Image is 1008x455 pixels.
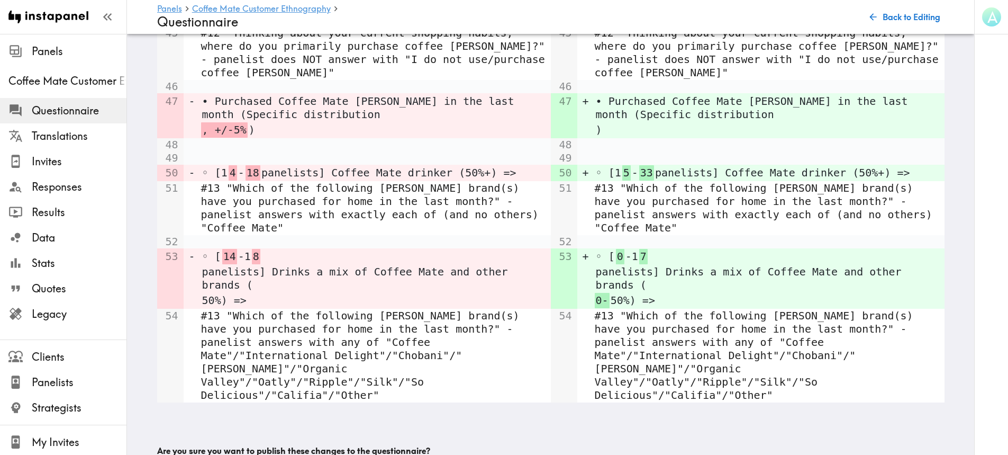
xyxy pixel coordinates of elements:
[162,151,178,165] pre: 49
[162,182,178,195] pre: 51
[556,235,572,248] pre: 52
[595,264,944,293] span: panelists] Drinks a mix of Coffee Mate and other brands (
[595,26,944,79] pre: #12 "Thinking about your current shopping habits, where do you primarily purchase coffee [PERSON_...
[595,293,610,308] span: 0-
[556,309,572,323] pre: 54
[157,14,857,30] h4: Questionnaire
[32,256,126,271] span: Stats
[201,122,248,138] span: , +/-5%
[32,103,126,118] span: Questionnaire
[556,166,572,180] pre: 50
[189,166,195,180] pre: -
[260,165,517,181] span: panelists] Coffee Mate drinker (50%+) =>
[624,249,639,264] span: -1
[252,249,260,264] span: 8
[583,95,589,108] pre: +
[237,249,252,264] span: -1
[32,435,126,450] span: My Invites
[32,44,126,59] span: Panels
[981,6,1002,28] button: A
[201,264,550,293] span: panelists] Drinks a mix of Coffee Mate and other brands (
[229,165,237,181] span: 4
[201,293,248,308] span: 50%) =>
[556,138,572,151] pre: 48
[32,400,126,415] span: Strategists
[32,154,126,169] span: Invites
[8,74,126,88] span: Coffee Mate Customer Ethnography
[556,182,572,195] pre: 51
[556,80,572,93] pre: 46
[622,165,631,181] span: 5
[162,80,178,93] pre: 46
[189,250,195,263] pre: -
[32,281,126,296] span: Quotes
[639,165,654,181] span: 33
[610,293,656,308] span: 50%) =>
[595,94,944,122] span: • Purchased Coffee Mate [PERSON_NAME] in the last month (Specific distribution
[556,95,572,108] pre: 47
[189,95,195,108] pre: -
[222,249,237,264] span: 14
[583,250,589,263] pre: +
[987,8,997,26] span: A
[639,249,648,264] span: 7
[866,6,945,28] button: Back to Editing
[32,180,126,194] span: Responses
[595,122,603,138] span: )
[246,165,260,181] span: 18
[162,166,178,180] pre: 50
[32,129,126,144] span: Translations
[157,4,182,14] a: Panels
[201,94,550,122] span: • Purchased Coffee Mate [PERSON_NAME] in the last month (Specific distribution
[248,122,256,138] span: )
[237,165,246,181] span: -
[192,4,331,14] a: Coffee Mate Customer Ethnography
[32,350,126,364] span: Clients
[631,165,639,181] span: -
[201,182,550,235] pre: #13 "Which of the following [PERSON_NAME] brand(s) have you purchased for home in the last month?...
[556,250,572,263] pre: 53
[201,26,550,79] pre: #12 "Thinking about your current shopping habits, where do you primarily purchase coffee [PERSON_...
[32,307,126,322] span: Legacy
[595,249,616,264] span: ◦ [
[201,165,229,181] span: ◦ [1
[162,309,178,323] pre: 54
[32,205,126,220] span: Results
[616,249,624,264] span: 0
[201,309,550,402] pre: #13 "Which of the following [PERSON_NAME] brand(s) have you purchased for home in the last month?...
[162,235,178,248] pre: 52
[556,151,572,165] pre: 49
[162,138,178,151] pre: 48
[162,250,178,263] pre: 53
[595,165,622,181] span: ◦ [1
[654,165,911,181] span: panelists] Coffee Mate drinker (50%+) =>
[162,95,178,108] pre: 47
[201,249,222,264] span: ◦ [
[595,309,944,402] pre: #13 "Which of the following [PERSON_NAME] brand(s) have you purchased for home in the last month?...
[583,166,589,180] pre: +
[595,182,944,235] pre: #13 "Which of the following [PERSON_NAME] brand(s) have you purchased for home in the last month?...
[32,375,126,390] span: Panelists
[32,230,126,245] span: Data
